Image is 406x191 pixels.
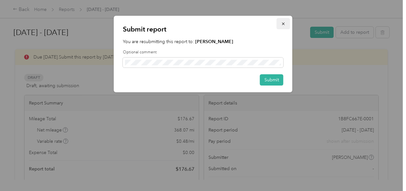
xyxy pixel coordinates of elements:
[123,25,283,34] p: Submit report
[370,155,406,191] iframe: Everlance-gr Chat Button Frame
[260,74,283,86] button: Submit
[195,39,233,44] strong: [PERSON_NAME]
[123,38,283,45] p: You are resubmitting this report to:
[123,50,283,55] label: Optional comment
